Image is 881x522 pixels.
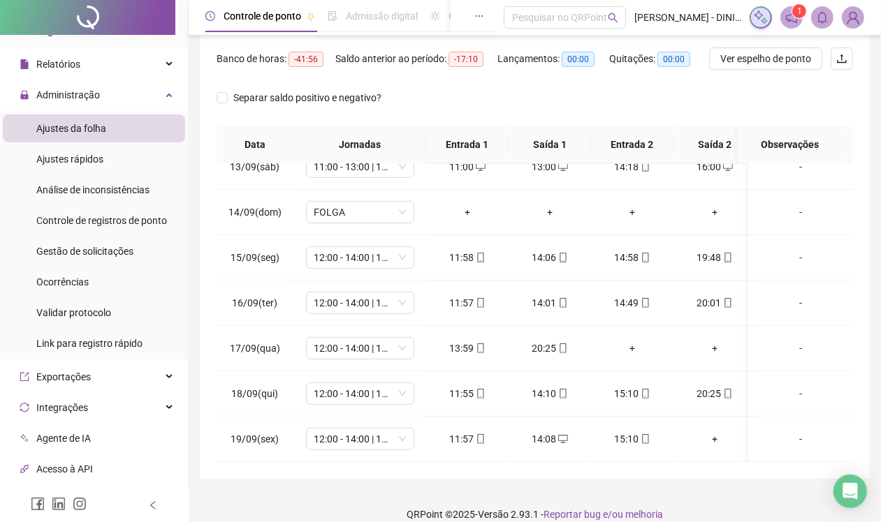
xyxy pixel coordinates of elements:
span: mobile [639,253,650,262]
div: 14:18 [602,159,662,174]
div: 11:55 [437,386,497,401]
span: pushpin [307,13,315,21]
span: linkedin [52,497,66,511]
div: - [759,386,842,401]
span: Controle de ponto [224,10,301,22]
div: + [602,204,662,220]
div: + [602,341,662,356]
span: 18/09(qui) [232,388,279,399]
span: Gestão de solicitações [36,246,133,257]
div: Banco de horas: [217,51,335,67]
th: Entrada 2 [591,126,674,164]
div: - [759,295,842,311]
span: upload [836,53,847,64]
span: 16/09(ter) [233,297,278,308]
div: 15:10 [602,431,662,447]
div: 11:58 [437,250,497,265]
div: + [685,204,745,220]
span: [PERSON_NAME] - DINIZ MORATO ODONTOLOGIA LTDA [634,10,741,25]
div: + [685,341,745,356]
span: Ocorrências [36,276,89,288]
span: mobile [557,253,568,262]
span: facebook [31,497,45,511]
span: -41:56 [289,52,323,67]
span: Ajustes da folha [36,123,106,134]
span: clock-circle [205,11,215,21]
span: Admissão digital [346,10,418,22]
span: FOLGA [314,202,406,223]
span: Integrações [36,402,88,413]
div: 14:10 [520,386,580,401]
span: mobile [557,389,568,398]
span: desktop [722,162,733,172]
th: Saída 1 [509,126,591,164]
div: 13:00 [520,159,580,174]
span: file-done [328,11,337,21]
div: - [759,159,842,174]
div: 14:01 [520,295,580,311]
span: sync [20,403,29,412]
img: sparkle-icon.fc2bf0ac1784a2077858766a79e2daf3.svg [753,10,769,25]
span: mobile [639,434,650,444]
span: Agente de IA [36,433,91,444]
th: Observações [738,126,843,164]
button: Ver espelho de ponto [709,47,822,70]
span: export [20,372,29,382]
span: Administração [36,89,100,100]
th: Jornadas [293,126,426,164]
div: - [759,341,842,356]
div: 14:58 [602,250,662,265]
div: 20:25 [520,341,580,356]
span: 00:00 [562,52,595,67]
span: mobile [722,253,733,262]
div: + [437,204,497,220]
span: lock [20,90,29,100]
span: 13/09(sáb) [231,161,280,172]
span: notification [785,11,798,24]
span: 12:00 - 14:00 | 15:00 - 21:00 [314,338,406,359]
div: - [759,431,842,447]
div: 14:49 [602,295,662,311]
span: mobile [639,389,650,398]
span: 12:00 - 14:00 | 15:00 - 21:00 [314,383,406,404]
span: Gestão de férias [449,10,519,22]
div: + [520,204,580,220]
th: Data [217,126,293,164]
div: Quitações: [609,51,707,67]
span: api [20,464,29,474]
span: mobile [474,298,486,308]
span: Link para registro rápido [36,338,143,349]
div: 11:00 [437,159,497,174]
img: 65005 [843,7,864,28]
sup: 1 [792,4,806,18]
span: 00:00 [657,52,690,67]
span: Ajustes rápidos [36,154,103,165]
span: search [608,13,618,23]
div: 13:59 [437,341,497,356]
div: 11:57 [437,295,497,311]
span: 14/09(dom) [228,207,282,218]
span: Controle de registros de ponto [36,215,167,226]
span: 17/09(qua) [230,343,280,354]
span: -17:10 [449,52,483,67]
span: mobile [474,253,486,262]
span: mobile [557,343,568,353]
span: Versão [478,509,509,520]
span: sun [430,11,440,21]
div: 11:57 [437,431,497,447]
span: 19/09(sex) [231,433,279,445]
span: Acesso à API [36,463,93,475]
span: mobile [474,434,486,444]
span: instagram [73,497,87,511]
span: Análise de inconsistências [36,184,150,195]
div: 16:00 [685,159,745,174]
span: mobile [639,162,650,172]
span: 12:00 - 14:00 | 15:00 - 21:00 [314,292,406,313]
span: mobile [557,298,568,308]
span: file [20,59,29,69]
div: 20:01 [685,295,745,311]
div: Lançamentos: [497,51,609,67]
span: desktop [557,162,568,172]
div: Open Intercom Messenger [833,475,867,508]
span: ellipsis [474,11,484,21]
